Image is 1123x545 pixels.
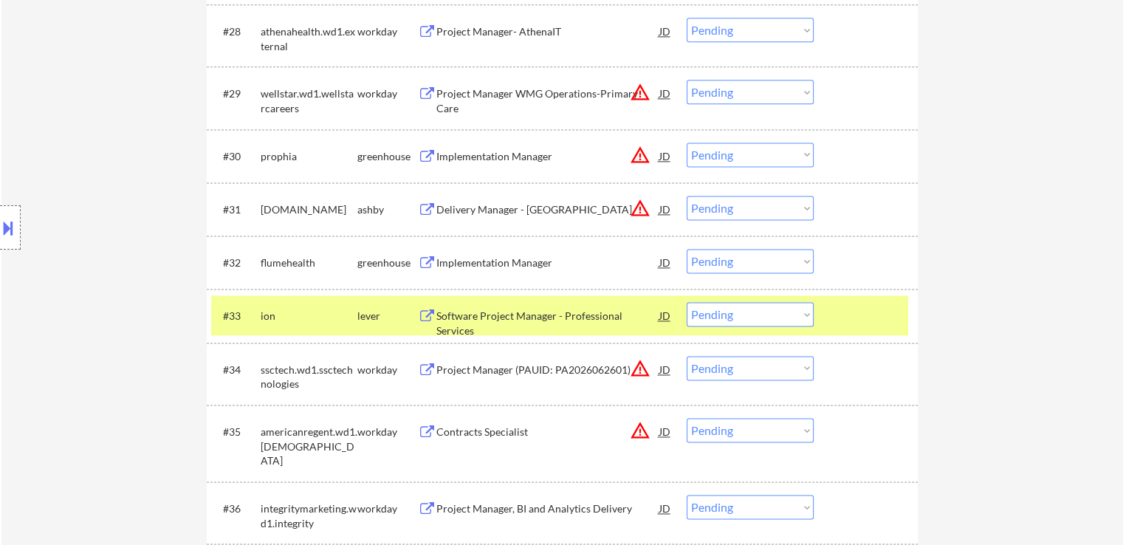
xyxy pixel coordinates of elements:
button: warning_amber [630,358,650,379]
div: ashby [357,202,418,217]
button: warning_amber [630,145,650,165]
div: ion [261,309,357,323]
button: warning_amber [630,198,650,219]
div: JD [658,418,673,445]
div: Project Manager WMG Operations-Primary Care [436,86,659,115]
div: flumehealth [261,256,357,270]
div: JD [658,249,673,275]
div: workday [357,24,418,39]
div: JD [658,196,673,222]
div: [DOMAIN_NAME] [261,202,357,217]
div: integritymarketing.wd1.integrity [261,501,357,530]
div: #34 [223,363,249,377]
div: greenhouse [357,149,418,164]
div: workday [357,501,418,516]
div: JD [658,495,673,521]
div: Contracts Specialist [436,425,659,439]
div: #29 [223,86,249,101]
div: greenhouse [357,256,418,270]
div: Implementation Manager [436,256,659,270]
div: americanregent.wd1.[DEMOGRAPHIC_DATA] [261,425,357,468]
div: Delivery Manager - [GEOGRAPHIC_DATA] [436,202,659,217]
div: Project Manager- AthenaIT [436,24,659,39]
div: workday [357,363,418,377]
div: JD [658,302,673,329]
button: warning_amber [630,82,650,103]
div: wellstar.wd1.wellstarcareers [261,86,357,115]
div: JD [658,18,673,44]
div: #36 [223,501,249,516]
div: ssctech.wd1.ssctechnologies [261,363,357,391]
div: prophia [261,149,357,164]
div: Software Project Manager - Professional Services [436,309,659,337]
button: warning_amber [630,420,650,441]
div: Implementation Manager [436,149,659,164]
div: JD [658,80,673,106]
div: Project Manager (PAUID: PA2026062601) [436,363,659,377]
div: athenahealth.wd1.external [261,24,357,53]
div: JD [658,143,673,169]
div: JD [658,356,673,383]
div: lever [357,309,418,323]
div: workday [357,86,418,101]
div: Project Manager, BI and Analytics Delivery [436,501,659,516]
div: #28 [223,24,249,39]
div: workday [357,425,418,439]
div: #35 [223,425,249,439]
